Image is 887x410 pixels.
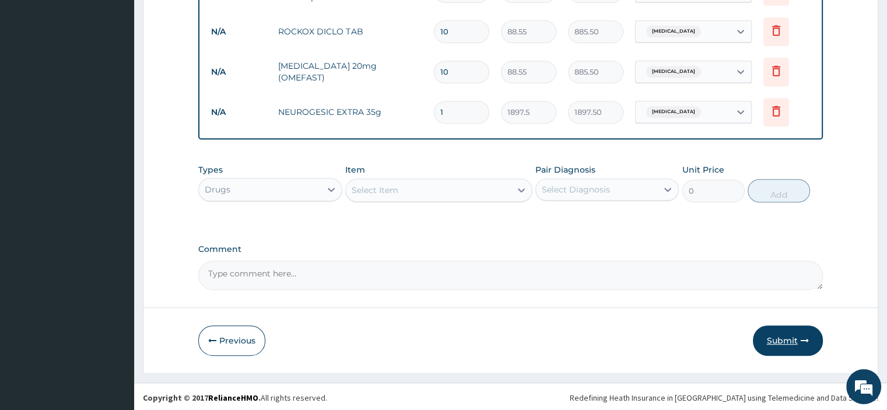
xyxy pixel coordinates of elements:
div: Chat with us now [61,65,196,80]
label: Comment [198,244,822,254]
button: Add [748,179,810,202]
td: N/A [205,21,272,43]
span: [MEDICAL_DATA] [646,106,701,118]
td: [MEDICAL_DATA] 20mg (OMEFAST) [272,54,427,89]
td: N/A [205,61,272,83]
label: Unit Price [682,164,724,176]
td: NEUROGESIC EXTRA 35g [272,100,427,124]
div: Redefining Heath Insurance in [GEOGRAPHIC_DATA] using Telemedicine and Data Science! [570,392,878,404]
label: Pair Diagnosis [535,164,595,176]
span: [MEDICAL_DATA] [646,66,701,78]
td: N/A [205,101,272,123]
button: Previous [198,325,265,356]
div: Select Diagnosis [542,184,610,195]
img: d_794563401_company_1708531726252_794563401 [22,58,47,87]
div: Drugs [205,184,230,195]
label: Types [198,165,223,175]
div: Select Item [352,184,398,196]
span: We're online! [68,128,161,246]
span: [MEDICAL_DATA] [646,26,701,37]
button: Submit [753,325,823,356]
label: Item [345,164,365,176]
div: Minimize live chat window [191,6,219,34]
strong: Copyright © 2017 . [143,393,261,403]
textarea: Type your message and hit 'Enter' [6,281,222,321]
a: RelianceHMO [208,393,258,403]
td: ROCKOX DICLO TAB [272,20,427,43]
